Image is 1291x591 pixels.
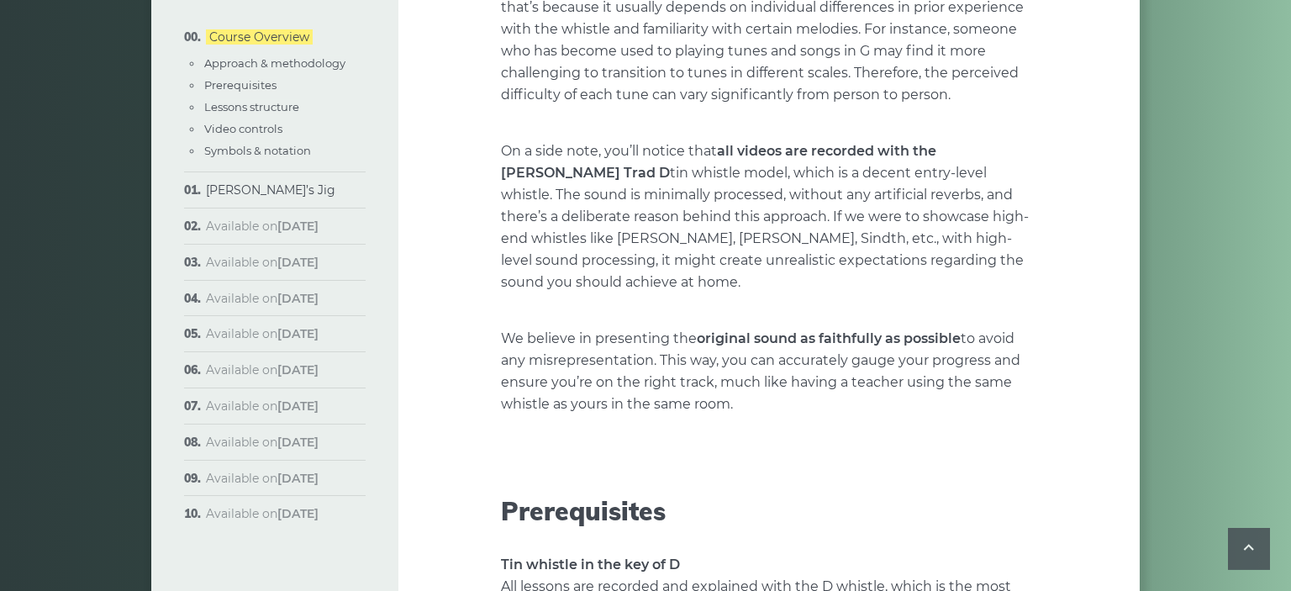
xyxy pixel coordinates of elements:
span: Available on [206,255,319,270]
strong: Tin whistle in the key of D [501,557,680,573]
span: Available on [206,291,319,306]
strong: [DATE] [277,362,319,377]
strong: [DATE] [277,219,319,234]
a: Approach & methodology [204,56,345,70]
strong: [DATE] [277,398,319,414]
strong: original sound as faithfully as possible [697,330,961,346]
span: Available on [206,435,319,450]
span: Available on [206,362,319,377]
p: On a side note, you’ll notice that tin whistle model, which is a decent entry-level whistle. The ... [501,140,1037,293]
p: We believe in presenting the to avoid any misrepresentation. This way, you can accurately gauge y... [501,328,1037,415]
strong: [DATE] [277,291,319,306]
strong: [DATE] [277,255,319,270]
span: Available on [206,471,319,486]
strong: [DATE] [277,435,319,450]
a: Lessons structure [204,100,299,113]
a: Prerequisites [204,78,277,92]
a: Video controls [204,122,282,135]
a: Course Overview [206,29,313,45]
strong: [DATE] [277,506,319,521]
strong: [DATE] [277,471,319,486]
a: [PERSON_NAME]’s Jig [206,182,335,198]
span: Available on [206,326,319,341]
span: Available on [206,506,319,521]
h2: Prerequisites [501,496,1037,526]
span: Available on [206,398,319,414]
strong: [DATE] [277,326,319,341]
strong: all videos are recorded with the [PERSON_NAME] Trad D [501,143,936,181]
a: Symbols & notation [204,144,311,157]
span: Available on [206,219,319,234]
